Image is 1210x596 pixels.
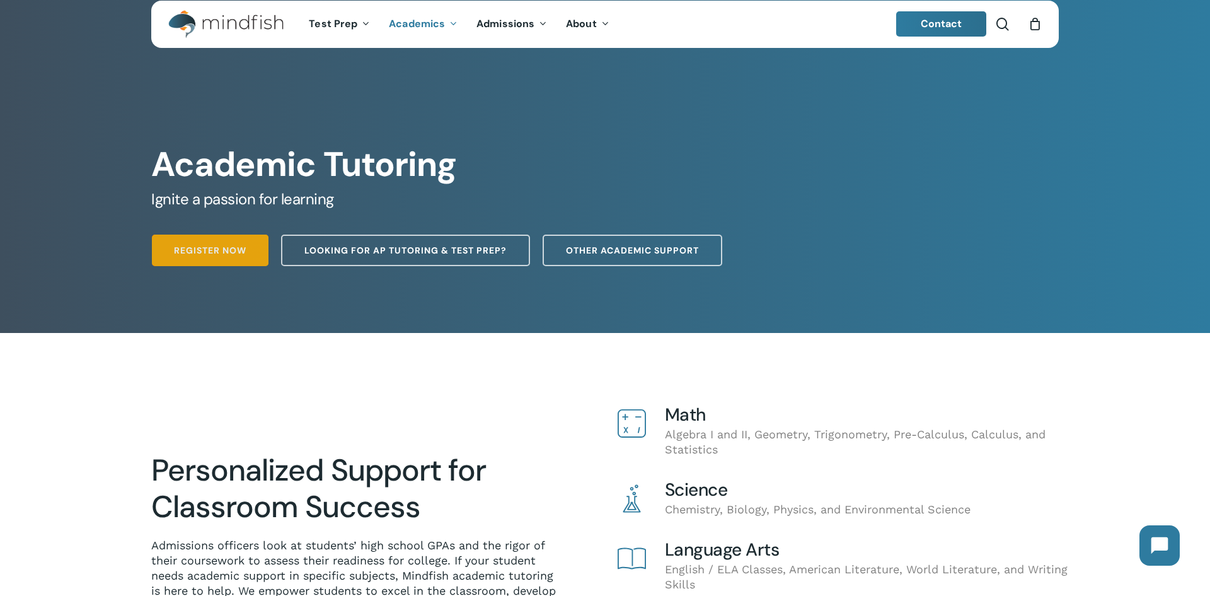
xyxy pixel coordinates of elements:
a: Contact [896,11,987,37]
a: Academics [379,19,467,30]
iframe: Chatbot [1127,513,1192,578]
span: Admissions [476,17,534,30]
span: Academics [389,17,445,30]
a: Looking for AP Tutoring & Test Prep? [281,235,530,266]
span: Contact [921,17,962,30]
nav: Main Menu [299,1,618,48]
a: Register Now [152,235,268,266]
div: English / ELA Classes, American Literature, World Literature, and Writing Skills [665,540,1081,592]
h4: Language Arts [665,540,1081,559]
a: Admissions [467,19,556,30]
h2: Personalized Support for Classroom Success [151,452,556,525]
span: Looking for AP Tutoring & Test Prep? [304,244,507,257]
h4: Math [665,406,1081,424]
span: Test Prep [309,17,357,30]
h1: Academic Tutoring [151,144,1058,185]
span: Other Academic Support [566,244,699,257]
span: About [566,17,597,30]
a: About [556,19,619,30]
a: Test Prep [299,19,379,30]
span: Register Now [174,244,246,257]
header: Main Menu [151,1,1059,48]
h4: Science [665,481,1081,500]
div: Chemistry, Biology, Physics, and Environmental Science [665,481,1081,517]
h5: Ignite a passion for learning [151,189,1058,209]
div: Algebra I and II, Geometry, Trigonometry, Pre-Calculus, Calculus, and Statistics [665,406,1081,457]
a: Other Academic Support [543,235,722,266]
a: Cart [1028,17,1042,31]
